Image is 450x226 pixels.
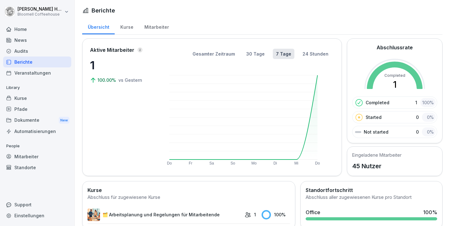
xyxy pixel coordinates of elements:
text: Do [167,161,172,165]
p: Aktive Mitarbeiter [90,46,134,54]
p: 1 [90,57,152,74]
button: Gesamter Zeitraum [189,49,238,59]
p: 1 [415,99,417,106]
a: Office100% [303,206,440,223]
h2: Standortfortschritt [306,186,437,194]
h5: Eingeladene Mitarbeiter [352,152,402,158]
a: Mitarbeiter [139,18,174,34]
div: Abschluss aller zugewiesenen Kurse pro Standort [306,194,437,201]
h2: Kurse [87,186,290,194]
p: People [3,141,71,151]
a: Pfade [3,104,71,115]
div: 0 % [422,127,436,136]
div: Dokumente [3,115,71,126]
p: 1 [254,211,256,218]
a: 🗂️ Arbeitsplanung und Regelungen für Mitarbeitende [87,209,242,221]
text: Fr [189,161,192,165]
text: Di [273,161,277,165]
a: Einstellungen [3,210,71,221]
a: Veranstaltungen [3,67,71,78]
div: 100 % [423,209,437,216]
button: 24 Stunden [299,49,332,59]
p: Started [366,114,382,120]
a: Kurse [115,18,139,34]
p: 0 [416,129,419,135]
a: Kurse [3,93,71,104]
a: Mitarbeiter [3,151,71,162]
img: bwuj6s1e49ip1tpfjdzf6itg.png [87,209,100,221]
a: DokumenteNew [3,115,71,126]
text: Mo [252,161,257,165]
a: News [3,35,71,46]
p: Library [3,83,71,93]
p: Completed [366,99,389,106]
div: 100 % [420,98,436,107]
button: 30 Tage [243,49,268,59]
p: vs Gestern [118,77,142,83]
a: Automatisierungen [3,126,71,137]
button: 7 Tage [273,49,294,59]
div: Abschluss für zugewiesene Kurse [87,194,290,201]
div: 0 % [422,113,436,122]
text: Do [315,161,320,165]
p: 100.00% [97,77,117,83]
h1: Berichte [92,6,115,15]
p: 45 Nutzer [352,161,402,171]
p: [PERSON_NAME] Häfeli [17,7,63,12]
p: Not started [364,129,388,135]
p: Bloomell Coffeehouse [17,12,63,17]
h2: Abschlussrate [377,44,413,51]
text: So [231,161,235,165]
p: 0 [416,114,419,120]
div: 100 % [262,210,290,219]
div: New [59,117,69,124]
a: Audits [3,46,71,56]
div: Office [306,209,320,216]
a: Standorte [3,162,71,173]
div: Support [3,199,71,210]
a: Berichte [3,56,71,67]
text: Mi [294,161,298,165]
a: Home [3,24,71,35]
a: Übersicht [82,18,115,34]
text: Sa [209,161,214,165]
